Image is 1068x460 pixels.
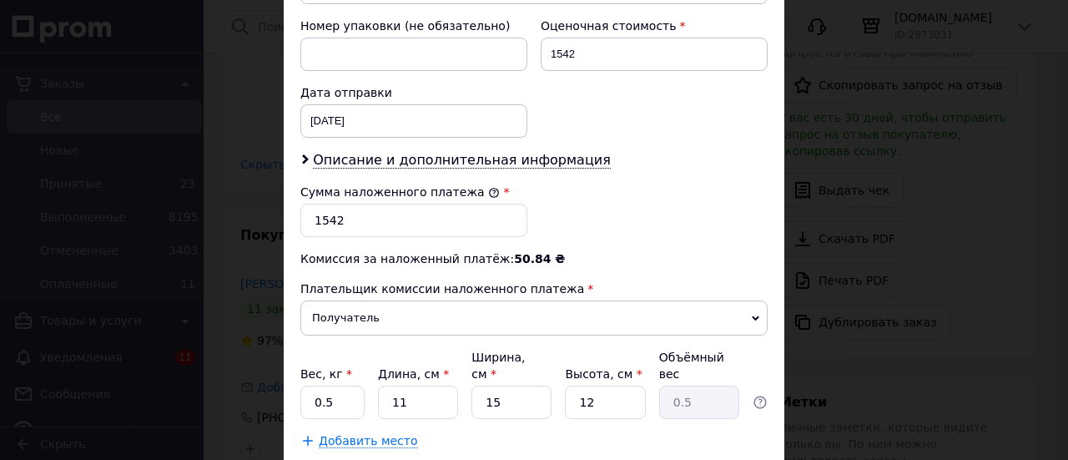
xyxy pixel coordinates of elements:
[300,301,768,336] span: Получатель
[541,18,768,34] div: Оценочная стоимость
[319,434,418,448] span: Добавить место
[300,367,352,381] label: Вес, кг
[300,250,768,267] div: Комиссия за наложенный платёж:
[300,282,584,296] span: Плательщик комиссии наложенного платежа
[300,84,527,101] div: Дата отправки
[565,367,642,381] label: Высота, см
[378,367,449,381] label: Длина, см
[659,349,739,382] div: Объёмный вес
[313,152,611,169] span: Описание и дополнительная информация
[300,185,500,199] label: Сумма наложенного платежа
[300,18,527,34] div: Номер упаковки (не обязательно)
[471,351,525,381] label: Ширина, см
[514,252,565,265] span: 50.84 ₴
